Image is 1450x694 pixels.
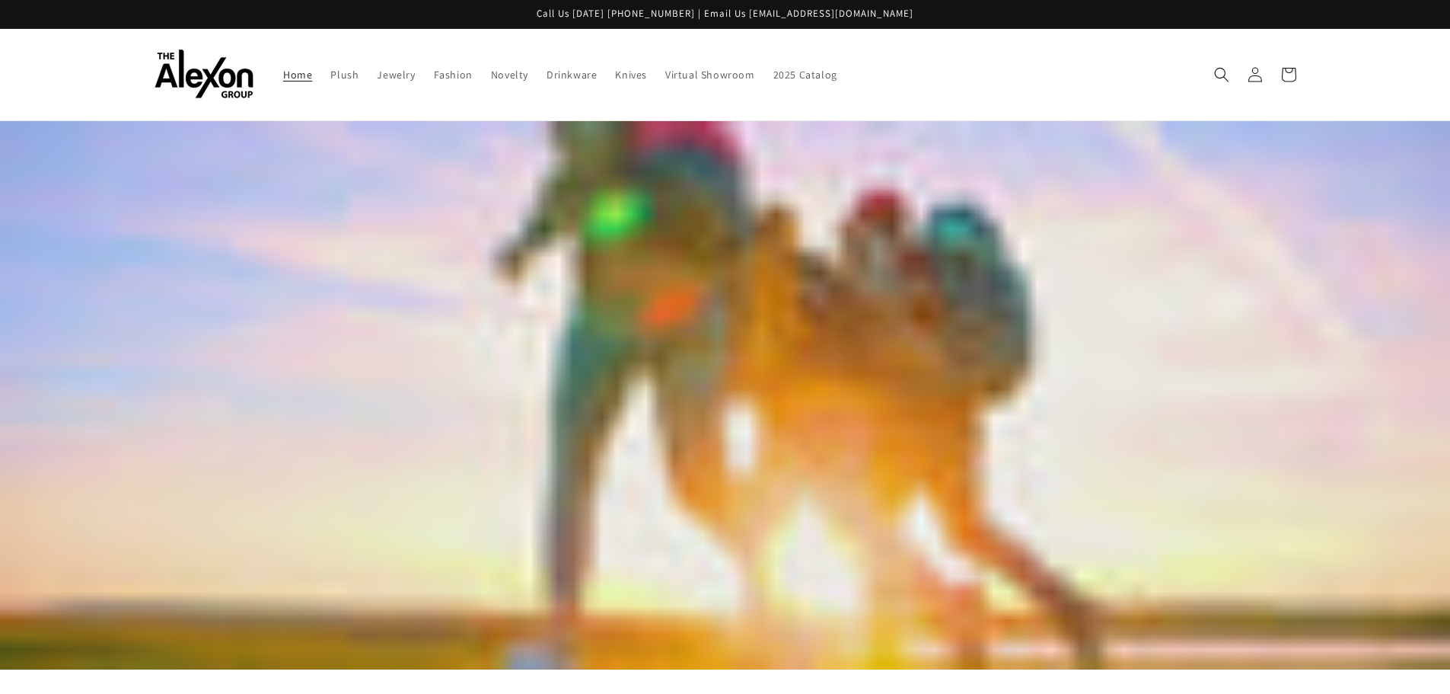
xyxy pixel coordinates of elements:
span: Drinkware [547,68,597,82]
a: Novelty [482,59,537,91]
a: Drinkware [537,59,606,91]
span: 2025 Catalog [773,68,837,82]
a: Home [274,59,321,91]
span: Knives [615,68,647,82]
a: Plush [321,59,368,91]
span: Home [283,68,312,82]
img: The Alexon Group [155,50,253,99]
a: Knives [606,59,656,91]
a: Jewelry [368,59,424,91]
summary: Search [1205,58,1238,91]
span: Fashion [434,68,473,82]
span: Novelty [491,68,528,82]
a: 2025 Catalog [764,59,846,91]
a: Virtual Showroom [656,59,764,91]
span: Plush [330,68,359,82]
span: Virtual Showroom [665,68,755,82]
a: Fashion [425,59,482,91]
span: Jewelry [377,68,415,82]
